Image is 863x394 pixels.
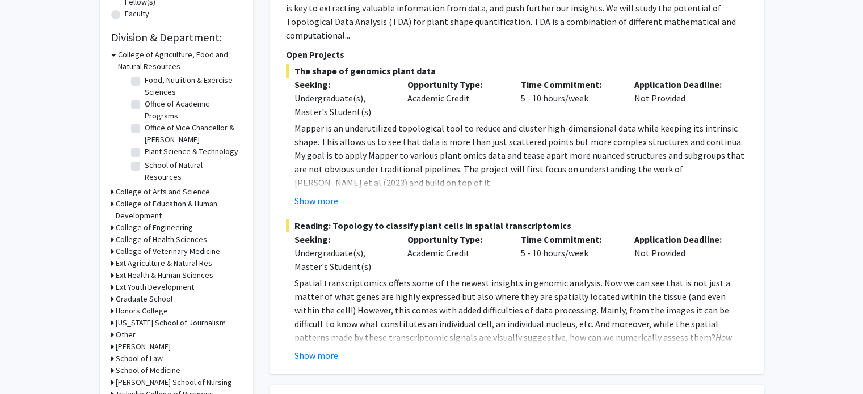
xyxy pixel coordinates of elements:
div: 5 - 10 hours/week [512,232,626,273]
h3: College of Agriculture, Food and Natural Resources [118,49,242,73]
h3: Ext Agriculture & Natural Res [116,257,212,269]
h3: Ext Health & Human Sciences [116,269,213,281]
h3: College of Education & Human Development [116,198,242,222]
p: Spatial transcriptomics offers some of the newest insights in genomic analysis. Now we can see th... [294,276,748,358]
p: Application Deadline: [634,232,731,246]
label: Faculty [125,8,149,20]
label: Plant Science & Technology [145,146,238,158]
em: How patterny is a pattern? [294,332,732,357]
div: Academic Credit [399,78,512,118]
p: Seeking: [294,78,391,91]
p: Time Commitment: [521,78,617,91]
div: Not Provided [626,78,739,118]
h3: College of Engineering [116,222,193,234]
p: Opportunity Type: [407,78,504,91]
iframe: Chat [9,343,48,385]
span: Reading: Topology to classify plant cells in spatial transcriptomics [286,219,748,232]
h3: Honors College [116,305,168,317]
div: Undergraduate(s), Master's Student(s) [294,91,391,118]
h3: College of Veterinary Medicine [116,245,220,257]
button: Show more [294,349,338,362]
h3: Other [116,329,136,341]
div: Not Provided [626,232,739,273]
label: Office of Vice Chancellor & [PERSON_NAME] [145,122,239,146]
p: Mapper is an underutilized topological tool to reduce and cluster high-dimensional data while kee... [294,121,748,189]
p: Opportunity Type: [407,232,504,246]
button: Show more [294,194,338,207]
h3: [PERSON_NAME] School of Nursing [116,376,232,388]
div: Undergraduate(s), Master's Student(s) [294,246,391,273]
h3: College of Arts and Science [116,186,210,198]
h3: School of Law [116,353,163,365]
h3: College of Health Sciences [116,234,207,245]
p: Open Projects [286,48,748,61]
h3: School of Medicine [116,365,180,376]
span: The shape of genomics plant data [286,64,748,78]
h2: Division & Department: [111,31,242,44]
h3: Graduate School [116,293,172,305]
h3: [PERSON_NAME] [116,341,171,353]
p: Time Commitment: [521,232,617,246]
h3: [US_STATE] School of Journalism [116,317,226,329]
div: Academic Credit [399,232,512,273]
label: School of Natural Resources [145,159,239,183]
h3: Ext Youth Development [116,281,194,293]
label: Office of Academic Programs [145,98,239,122]
p: Application Deadline: [634,78,731,91]
p: Seeking: [294,232,391,246]
label: Food, Nutrition & Exercise Sciences [145,74,239,98]
div: 5 - 10 hours/week [512,78,626,118]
